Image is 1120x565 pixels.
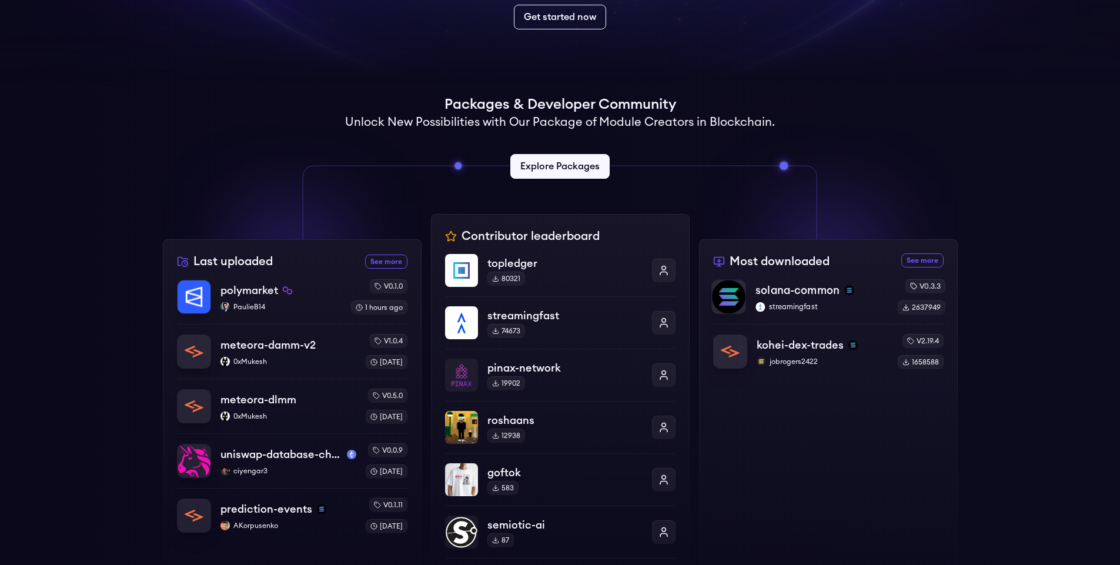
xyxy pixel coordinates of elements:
[370,334,407,348] div: v1.0.4
[445,254,676,296] a: topledgertopledger80321
[220,412,356,421] p: 0xMukesh
[178,335,210,368] img: meteora-damm-v2
[368,389,407,403] div: v0.5.0
[220,412,230,421] img: 0xMukesh
[345,114,775,131] h2: Unlock New Possibilities with Our Package of Module Creators in Blockchain.
[220,302,230,312] img: PaulieB14
[848,340,858,350] img: solana
[317,504,326,514] img: solana
[220,302,342,312] p: PaulieB14
[445,296,676,349] a: streamingfaststreamingfast74673
[220,337,316,353] p: meteora-damm-v2
[714,335,747,368] img: kohei-dex-trades
[369,498,407,512] div: v0.1.11
[711,279,945,324] a: solana-commonsolana-commonsolanastreamingfaststreamingfastv0.3.32637949
[487,360,643,376] p: pinax-network
[444,95,676,114] h1: Packages & Developer Community
[487,481,519,495] div: 583
[844,286,854,295] img: solana
[445,401,676,453] a: roshaansroshaans12938
[905,279,945,293] div: v0.3.3
[445,453,676,506] a: goftokgoftok583
[365,255,407,269] a: See more recently uploaded packages
[898,355,944,369] div: 1658588
[220,357,356,366] p: 0xMukesh
[220,466,356,476] p: ciyengar3
[757,337,844,353] p: kohei-dex-trades
[487,376,525,390] div: 19902
[347,450,356,459] img: mainnet
[487,255,643,272] p: topledger
[901,253,944,268] a: See more most downloaded packages
[487,307,643,324] p: streamingfast
[445,506,676,558] a: semiotic-aisemiotic-ai87
[445,254,478,287] img: topledger
[514,5,606,29] a: Get started now
[487,533,514,547] div: 87
[757,357,888,366] p: jobrogers2422
[220,446,342,463] p: uniswap-database-changes-mainnet
[487,272,525,286] div: 80321
[220,466,230,476] img: ciyengar3
[220,501,312,517] p: prediction-events
[712,280,745,313] img: solana-common
[487,412,643,429] p: roshaans
[487,429,525,443] div: 12938
[177,488,407,533] a: prediction-eventsprediction-eventssolanaAKorpusenkoAKorpusenkov0.1.11[DATE]
[177,433,407,488] a: uniswap-database-changes-mainnetuniswap-database-changes-mainnetmainnetciyengar3ciyengar3v0.0.9[D...
[366,519,407,533] div: [DATE]
[755,302,765,312] img: streamingfast
[445,463,478,496] img: goftok
[487,324,525,338] div: 74673
[713,324,944,369] a: kohei-dex-tradeskohei-dex-tradessolanajobrogers2422jobrogers2422v2.19.41658588
[897,300,945,315] div: 2637949
[366,410,407,424] div: [DATE]
[757,357,766,366] img: jobrogers2422
[368,443,407,457] div: v0.0.9
[177,379,407,433] a: meteora-dlmmmeteora-dlmm0xMukesh0xMukeshv0.5.0[DATE]
[445,306,478,339] img: streamingfast
[220,521,356,530] p: AKorpusenko
[351,300,407,315] div: 1 hours ago
[177,279,407,324] a: polymarketpolymarketpolygonPaulieB14PaulieB14v0.1.01 hours ago
[510,154,610,179] a: Explore Packages
[178,444,210,477] img: uniswap-database-changes-mainnet
[366,355,407,369] div: [DATE]
[366,464,407,479] div: [DATE]
[177,324,407,379] a: meteora-damm-v2meteora-damm-v20xMukesh0xMukeshv1.0.4[DATE]
[220,521,230,530] img: AKorpusenko
[487,464,643,481] p: goftok
[178,499,210,532] img: prediction-events
[902,334,944,348] div: v2.19.4
[220,357,230,366] img: 0xMukesh
[178,390,210,423] img: meteora-dlmm
[445,359,478,392] img: pinax-network
[755,282,840,299] p: solana-common
[220,282,278,299] p: polymarket
[445,411,478,444] img: roshaans
[487,517,643,533] p: semiotic-ai
[178,280,210,313] img: polymarket
[220,392,296,408] p: meteora-dlmm
[445,349,676,401] a: pinax-networkpinax-network19902
[283,286,292,295] img: polygon
[445,516,478,549] img: semiotic-ai
[755,302,888,312] p: streamingfast
[370,279,407,293] div: v0.1.0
